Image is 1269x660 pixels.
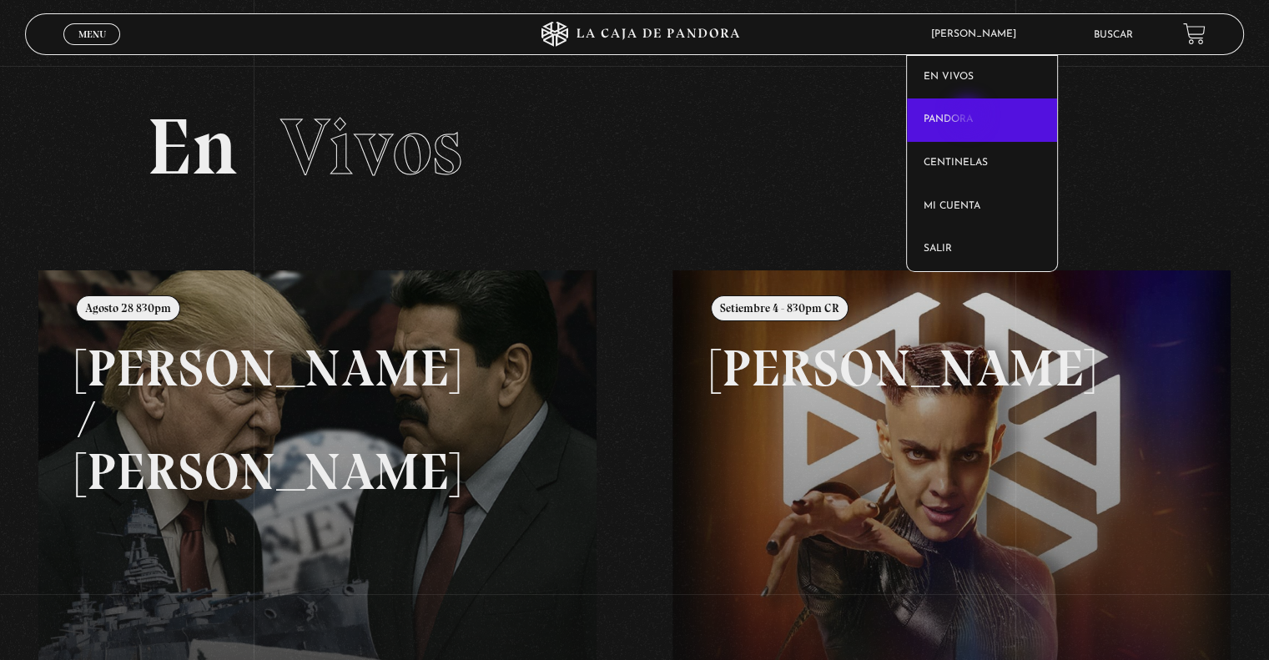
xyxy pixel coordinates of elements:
a: Centinelas [907,142,1058,185]
h2: En [147,108,1121,187]
span: Cerrar [73,43,112,55]
a: Mi cuenta [907,185,1058,229]
a: Salir [907,228,1058,271]
span: Menu [78,29,106,39]
a: En vivos [907,56,1058,99]
a: View your shopping cart [1183,23,1206,45]
a: Buscar [1094,30,1133,40]
span: [PERSON_NAME] [923,29,1033,39]
span: Vivos [280,99,462,194]
a: Pandora [907,98,1058,142]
